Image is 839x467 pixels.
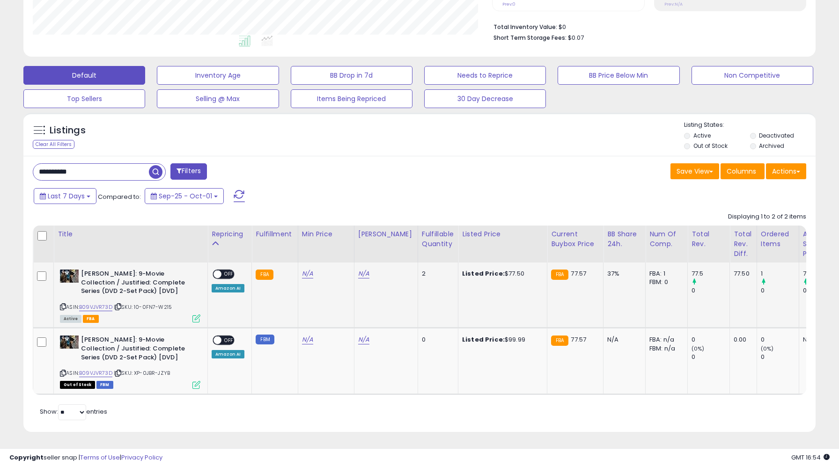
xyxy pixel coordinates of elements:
[60,315,81,323] span: All listings currently available for purchase on Amazon
[81,270,195,298] b: [PERSON_NAME]: 9-Movie Collection / Justified: Complete Series (DVD 2-Set Pack) [DVD]
[761,353,799,361] div: 0
[98,192,141,201] span: Compared to:
[9,453,44,462] strong: Copyright
[692,270,729,278] div: 77.5
[83,315,99,323] span: FBA
[493,23,557,31] b: Total Inventory Value:
[693,142,728,150] label: Out of Stock
[221,336,236,344] span: OFF
[212,350,244,358] div: Amazon AI
[80,453,120,462] a: Terms of Use
[649,270,680,278] div: FBA: 1
[58,229,204,239] div: Title
[33,140,74,149] div: Clear All Filters
[551,336,568,346] small: FBA
[159,191,212,201] span: Sep-25 - Oct-01
[256,229,294,239] div: Fulfillment
[759,131,794,139] label: Deactivated
[803,336,834,344] div: N/A
[649,229,684,249] div: Num of Comp.
[664,1,683,7] small: Prev: N/A
[212,284,244,292] div: Amazon AI
[766,163,806,179] button: Actions
[558,66,679,85] button: BB Price Below Min
[48,191,85,201] span: Last 7 Days
[79,303,112,311] a: B09VJVR73D
[728,212,806,221] div: Displaying 1 to 2 of 2 items
[422,270,451,278] div: 2
[692,336,729,344] div: 0
[502,1,515,7] small: Prev: 0
[692,66,813,85] button: Non Competitive
[302,269,313,278] a: N/A
[803,229,837,259] div: Avg Selling Price
[358,335,369,344] a: N/A
[692,345,705,352] small: (0%)
[734,270,750,278] div: 77.50
[60,270,79,283] img: 51ioIcGFVeL._SL40_.jpg
[60,381,95,389] span: All listings that are currently out of stock and unavailable for purchase on Amazon
[422,229,454,249] div: Fulfillable Quantity
[60,336,79,349] img: 51ioIcGFVeL._SL40_.jpg
[693,131,711,139] label: Active
[761,270,799,278] div: 1
[568,33,584,42] span: $0.07
[221,270,236,278] span: OFF
[761,336,799,344] div: 0
[60,336,200,387] div: ASIN:
[734,336,750,344] div: 0.00
[81,336,195,364] b: [PERSON_NAME]: 9-Movie Collection / Justified: Complete Series (DVD 2-Set Pack) [DVD]
[79,369,112,377] a: B09VJVR73D
[40,407,107,416] span: Show: entries
[256,335,274,344] small: FBM
[670,163,719,179] button: Save View
[23,89,145,108] button: Top Sellers
[462,335,505,344] b: Listed Price:
[649,336,680,344] div: FBA: n/a
[692,229,726,249] div: Total Rev.
[761,286,799,295] div: 0
[607,336,638,344] div: N/A
[256,270,273,280] small: FBA
[424,89,546,108] button: 30 Day Decrease
[791,453,830,462] span: 2025-10-9 16:54 GMT
[121,453,162,462] a: Privacy Policy
[607,229,641,249] div: BB Share 24h.
[114,369,170,377] span: | SKU: XP-0JBR-JZYB
[727,167,756,176] span: Columns
[721,163,765,179] button: Columns
[212,229,248,239] div: Repricing
[358,229,414,239] div: [PERSON_NAME]
[170,163,207,180] button: Filters
[493,34,567,42] b: Short Term Storage Fees:
[692,353,729,361] div: 0
[462,336,540,344] div: $99.99
[649,278,680,286] div: FBM: 0
[96,381,113,389] span: FBM
[9,453,162,462] div: seller snap | |
[607,270,638,278] div: 37%
[684,121,816,130] p: Listing States:
[571,335,586,344] span: 77.57
[734,229,753,259] div: Total Rev. Diff.
[424,66,546,85] button: Needs to Reprice
[551,270,568,280] small: FBA
[114,303,172,311] span: | SKU: 10-0FN7-W215
[493,21,799,32] li: $0
[291,66,412,85] button: BB Drop in 7d
[761,229,795,249] div: Ordered Items
[23,66,145,85] button: Default
[551,229,599,249] div: Current Buybox Price
[462,270,540,278] div: $77.50
[291,89,412,108] button: Items Being Repriced
[462,269,505,278] b: Listed Price:
[302,229,350,239] div: Min Price
[358,269,369,278] a: N/A
[50,124,86,137] h5: Listings
[571,269,586,278] span: 77.57
[692,286,729,295] div: 0
[60,270,200,321] div: ASIN:
[759,142,784,150] label: Archived
[649,344,680,353] div: FBM: n/a
[761,345,774,352] small: (0%)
